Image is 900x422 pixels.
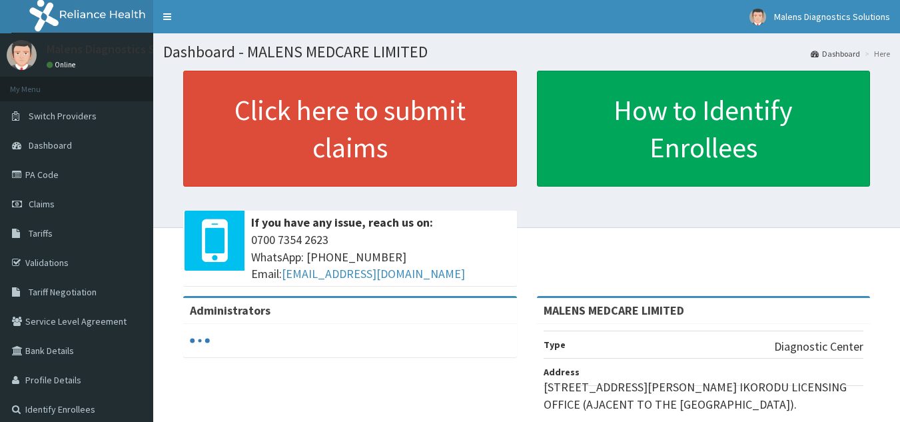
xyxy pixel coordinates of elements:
[811,48,860,59] a: Dashboard
[47,60,79,69] a: Online
[861,48,890,59] li: Here
[29,110,97,122] span: Switch Providers
[251,215,433,230] b: If you have any issue, reach us on:
[749,9,766,25] img: User Image
[183,71,517,187] a: Click here to submit claims
[774,11,890,23] span: Malens Diagnostics Solutions
[29,139,72,151] span: Dashboard
[163,43,890,61] h1: Dashboard - MALENS MEDCARE LIMITED
[47,43,198,55] p: Malens Diagnostics Solutions
[7,40,37,70] img: User Image
[544,366,580,378] b: Address
[544,379,864,413] p: [STREET_ADDRESS][PERSON_NAME] IKORODU LICENSING OFFICE (AJACENT TO THE [GEOGRAPHIC_DATA]).
[29,227,53,239] span: Tariffs
[251,231,510,283] span: 0700 7354 2623 WhatsApp: [PHONE_NUMBER] Email:
[29,286,97,298] span: Tariff Negotiation
[190,331,210,351] svg: audio-loading
[190,303,270,318] b: Administrators
[29,198,55,210] span: Claims
[774,338,863,355] p: Diagnostic Center
[282,266,465,281] a: [EMAIL_ADDRESS][DOMAIN_NAME]
[537,71,871,187] a: How to Identify Enrollees
[544,339,566,351] b: Type
[544,303,684,318] strong: MALENS MEDCARE LIMITED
